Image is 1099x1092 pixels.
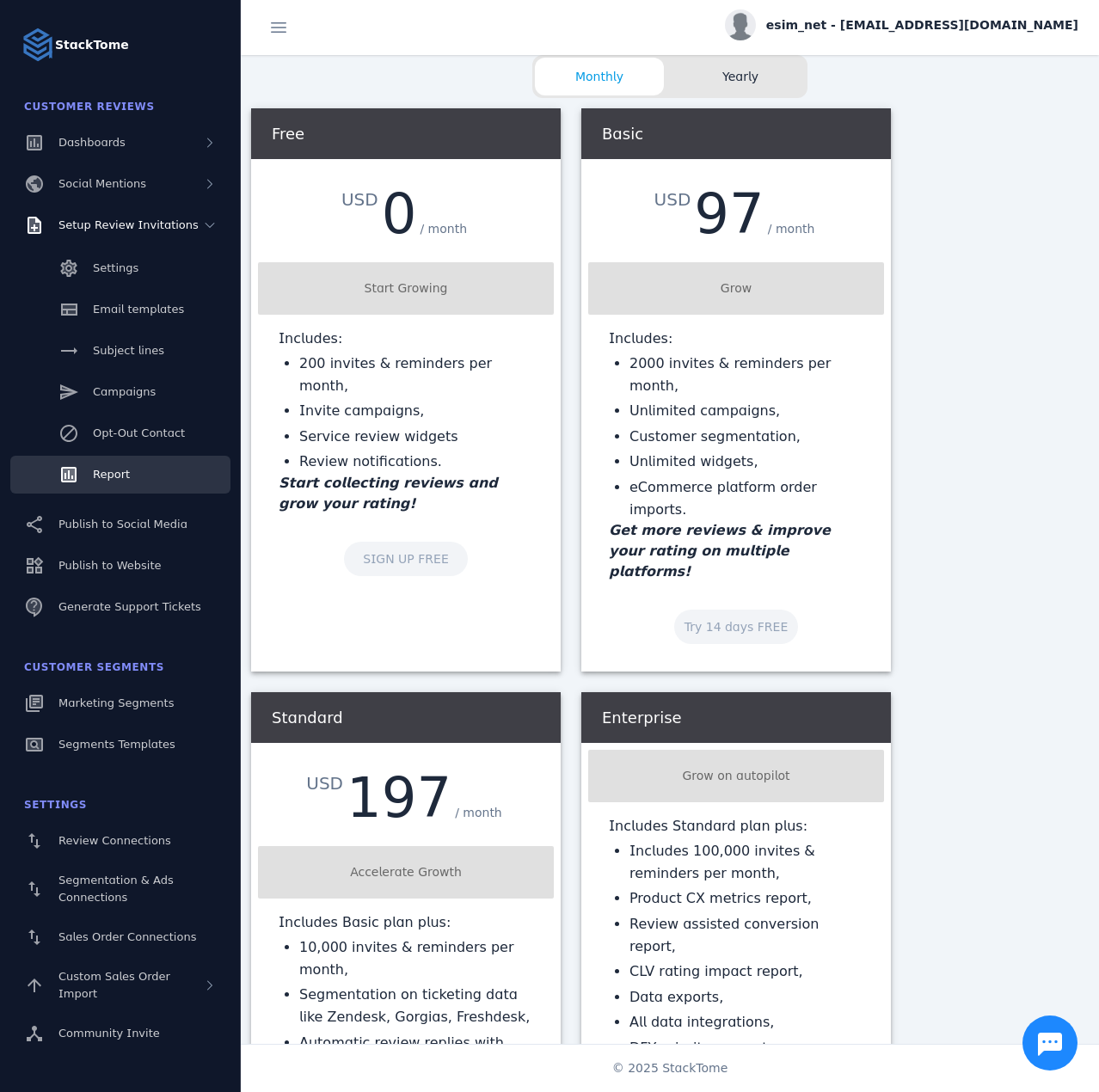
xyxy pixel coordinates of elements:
[629,986,863,1009] li: Data exports,
[347,770,451,825] div: 197
[58,930,196,943] span: Sales Order Connections
[535,68,664,86] span: Monthly
[10,414,230,452] a: Opt-Out Contact
[609,328,863,349] p: Includes:
[279,328,533,349] p: Includes:
[10,456,230,494] a: Report
[272,125,304,143] span: Free
[10,863,230,915] a: Segmentation & Ads Connections
[58,559,161,572] span: Publish to Website
[93,385,156,398] span: Campaigns
[602,709,682,727] span: Enterprise
[299,984,533,1028] li: Segmentation on ticketing data like Zendesk, Gorgias, Freshdesk,
[10,249,230,287] a: Settings
[10,726,230,764] a: Segments Templates
[55,36,129,54] strong: StackTome
[299,451,533,473] li: Review notifications.
[629,1037,863,1059] li: DFY priority support.
[629,913,863,957] li: Review assisted conversion report,
[629,400,863,422] li: Unlimited campaigns,
[725,9,1078,40] button: esim_net - [EMAIL_ADDRESS][DOMAIN_NAME]
[279,475,498,512] em: Start collecting reviews and grow your rating!
[10,291,230,328] a: Email templates
[629,451,863,473] li: Unlimited widgets,
[341,187,382,212] div: USD
[725,9,756,40] img: profile.jpg
[654,187,695,212] div: USD
[612,1059,728,1077] span: © 2025 StackTome
[10,332,230,370] a: Subject lines
[58,136,126,149] span: Dashboards
[416,217,470,242] div: / month
[382,187,417,242] div: 0
[93,303,184,316] span: Email templates
[10,547,230,585] a: Publish to Website
[766,16,1078,34] span: esim_net - [EMAIL_ADDRESS][DOMAIN_NAME]
[299,426,533,448] li: Service review widgets
[299,400,533,422] li: Invite campaigns,
[58,834,171,847] span: Review Connections
[58,874,174,904] span: Segmentation & Ads Connections
[299,353,533,396] li: 200 invites & reminders per month,
[629,426,863,448] li: Customer segmentation,
[265,279,547,298] div: Start Growing
[279,912,533,933] p: Includes Basic plan plus:
[10,822,230,860] a: Review Connections
[299,1032,533,1076] li: Automatic review replies with ChatGPT AI,
[58,177,146,190] span: Social Mentions
[24,799,87,811] span: Settings
[10,506,230,543] a: Publish to Social Media
[609,816,863,837] p: Includes Standard plan plus:
[764,217,819,242] div: / month
[93,468,130,481] span: Report
[272,709,343,727] span: Standard
[595,279,877,298] div: Grow
[58,1027,160,1040] span: Community Invite
[10,588,230,626] a: Generate Support Tickets
[629,840,863,884] li: Includes 100,000 invites & reminders per month,
[306,770,347,796] div: USD
[10,918,230,956] a: Sales Order Connections
[58,738,175,751] span: Segments Templates
[629,476,863,520] li: eCommerce platform order imports.
[451,801,506,825] div: / month
[93,344,164,357] span: Subject lines
[58,518,187,531] span: Publish to Social Media
[629,960,863,983] li: CLV rating impact report,
[93,426,185,439] span: Opt-Out Contact
[21,28,55,62] img: Logo image
[629,887,863,910] li: Product CX metrics report,
[58,218,199,231] span: Setup Review Invitations
[676,68,805,86] span: Yearly
[265,863,547,881] div: Accelerate Growth
[10,373,230,411] a: Campaigns
[10,1015,230,1052] a: Community Invite
[58,600,201,613] span: Generate Support Tickets
[58,696,174,709] span: Marketing Segments
[10,684,230,722] a: Marketing Segments
[629,353,863,396] li: 2000 invites & reminders per month,
[694,187,764,242] div: 97
[629,1011,863,1034] li: All data integrations,
[299,936,533,980] li: 10,000 invites & reminders per month,
[93,261,138,274] span: Settings
[24,101,155,113] span: Customer Reviews
[602,125,643,143] span: Basic
[24,661,164,673] span: Customer Segments
[609,522,831,580] em: Get more reviews & improve your rating on multiple platforms!
[58,970,170,1000] span: Custom Sales Order Import
[595,767,877,785] div: Grow on autopilot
